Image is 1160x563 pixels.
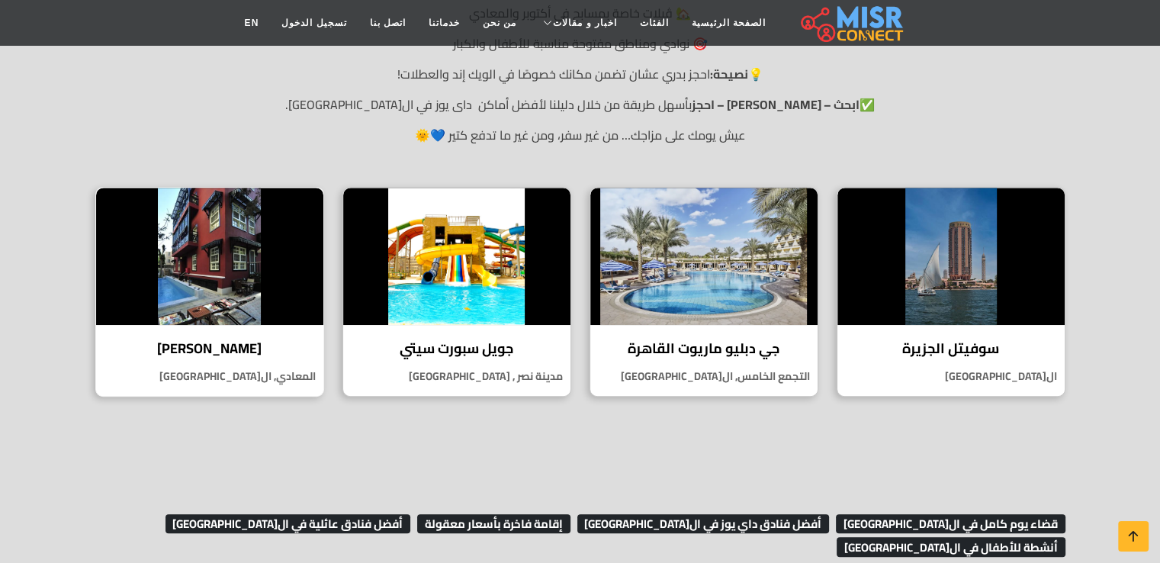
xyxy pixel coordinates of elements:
[95,34,1065,53] p: 🎯 نوادي ومناطق مفتوحة مناسبة للأطفال والكبار
[628,8,680,37] a: الفئات
[801,4,903,42] img: main.misr_connect
[837,188,1065,325] img: سوفيتل الجزيرة
[162,512,411,535] a: أفضل فنادق عائلية في ال[GEOGRAPHIC_DATA]
[96,188,323,325] img: فيلا بيل إيبوك
[590,188,818,325] img: جي دبليو ماريوت القاهرة
[343,368,570,384] p: مدينة نصر , [GEOGRAPHIC_DATA]
[837,368,1065,384] p: ال[GEOGRAPHIC_DATA]
[270,8,358,37] a: تسجيل الدخول
[413,512,570,535] a: إقامة فاخرة بأسعار معقولة
[837,537,1065,557] span: أنشطة للأطفال في ال[GEOGRAPHIC_DATA]
[577,514,830,534] span: أفضل فنادق داي يوز في ال[GEOGRAPHIC_DATA]
[96,368,323,384] p: المعادي, ال[GEOGRAPHIC_DATA]
[355,340,559,357] h4: جويل سبورت سيتي
[417,8,471,37] a: خدماتنا
[832,512,1065,535] a: قضاء يوم كامل في ال[GEOGRAPHIC_DATA]
[574,512,830,535] a: أفضل فنادق داي يوز في ال[GEOGRAPHIC_DATA]
[233,8,271,37] a: EN
[417,514,570,534] span: إقامة فاخرة بأسعار معقولة
[95,95,1065,114] p: ✅ بأسهل طريقة من خلال دليلنا لأفضل أماكن داى يوز في ال[GEOGRAPHIC_DATA].
[836,514,1065,534] span: قضاء يوم كامل في ال[GEOGRAPHIC_DATA]
[553,16,617,30] span: اخبار و مقالات
[849,340,1053,357] h4: سوفيتل الجزيرة
[95,126,1065,144] p: عيش يومك على مزاجك… من غير سفر، ومن غير ما تدفع كتير 💙🌞
[692,93,860,116] strong: ابحث – [PERSON_NAME] – احجز
[165,514,411,534] span: أفضل فنادق عائلية في ال[GEOGRAPHIC_DATA]
[471,8,528,37] a: من نحن
[827,187,1075,397] a: سوفيتل الجزيرة سوفيتل الجزيرة ال[GEOGRAPHIC_DATA]
[108,340,312,357] h4: [PERSON_NAME]
[333,187,580,397] a: جويل سبورت سيتي جويل سبورت سيتي مدينة نصر , [GEOGRAPHIC_DATA]
[86,187,333,397] a: فيلا بيل إيبوك [PERSON_NAME] المعادي, ال[GEOGRAPHIC_DATA]
[343,188,570,325] img: جويل سبورت سيتي
[580,187,827,397] a: جي دبليو ماريوت القاهرة جي دبليو ماريوت القاهرة التجمع الخامس, ال[GEOGRAPHIC_DATA]
[602,340,806,357] h4: جي دبليو ماريوت القاهرة
[710,63,748,85] strong: نصيحة:
[590,368,818,384] p: التجمع الخامس, ال[GEOGRAPHIC_DATA]
[528,8,628,37] a: اخبار و مقالات
[833,536,1065,558] a: أنشطة للأطفال في ال[GEOGRAPHIC_DATA]
[680,8,777,37] a: الصفحة الرئيسية
[95,65,1065,83] p: 💡 احجز بدري عشان تضمن مكانك خصوصًا في الويك إند والعطلات!
[358,8,417,37] a: اتصل بنا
